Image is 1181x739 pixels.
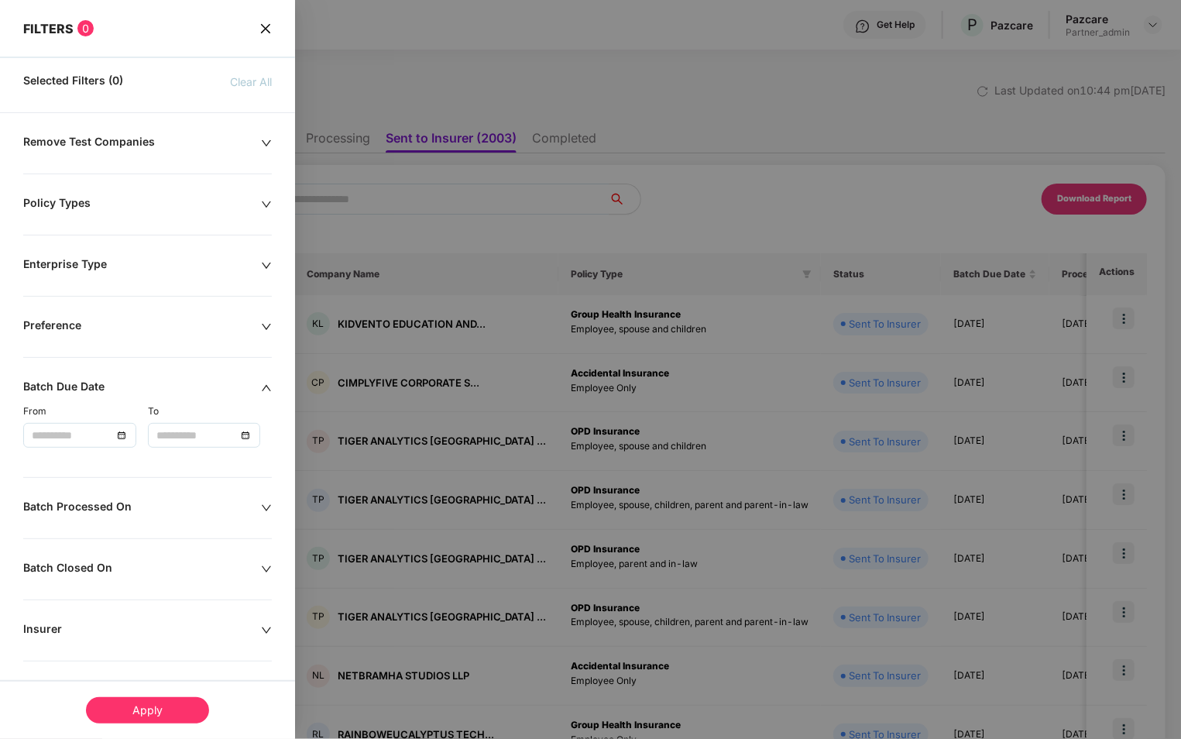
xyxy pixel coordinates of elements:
span: down [261,260,272,271]
div: Preference [23,318,261,335]
span: Selected Filters (0) [23,74,123,91]
div: To [148,404,273,419]
span: Clear All [230,74,272,91]
div: Enterprise Type [23,257,261,274]
span: down [261,321,272,332]
span: FILTERS [23,21,74,36]
span: down [261,625,272,636]
span: 0 [77,20,94,36]
div: Policy Types [23,196,261,213]
div: Remove Test Companies [23,135,261,152]
div: Insurer [23,622,261,639]
span: down [261,564,272,575]
div: Apply [86,697,209,724]
div: From [23,404,148,419]
span: close [259,20,272,36]
div: Batch Closed On [23,561,261,578]
div: Batch Processed On [23,500,261,517]
span: down [261,199,272,210]
div: Batch Due Date [23,380,261,397]
span: up [261,383,272,394]
span: down [261,138,272,149]
span: down [261,503,272,514]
